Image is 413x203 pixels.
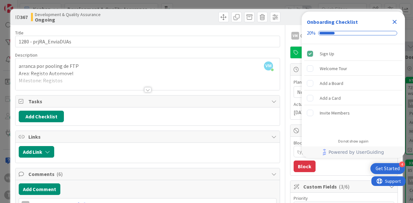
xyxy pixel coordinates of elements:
b: Ongoing [35,17,101,22]
span: Actual Dates [294,101,394,108]
button: Block [294,161,316,172]
span: Planned Dates [294,79,394,86]
span: ID [15,13,28,21]
div: Add a Card [320,94,341,102]
div: Add a Board is incomplete. [304,76,402,90]
div: Checklist items [302,44,405,134]
div: Invite Members [320,109,350,117]
b: 367 [20,14,28,20]
div: Onboarding Checklist [307,18,358,26]
p: Area: Registo Automovel [19,70,277,77]
div: Add a Card is incomplete. [304,91,402,105]
span: Powered by UserGuiding [328,148,384,156]
input: type card name here... [15,36,280,47]
div: 20% [307,30,316,36]
span: Support [14,1,29,9]
span: Not Set [297,88,314,96]
span: Links [28,133,268,141]
div: Get Started [376,165,400,172]
div: Priority [294,196,394,200]
span: Comments [28,170,268,178]
span: Description [15,52,37,58]
label: Blocked Reason [294,140,325,146]
a: Powered by UserGuiding [305,146,402,158]
div: Invite Members is incomplete. [304,106,402,120]
label: Title [15,30,24,36]
span: ( 6 ) [56,171,63,177]
span: Custom Fields [303,183,386,190]
div: Sign Up is complete. [304,47,402,61]
span: VM [264,61,273,70]
div: Welcome Tour is incomplete. [304,61,402,76]
button: Add Comment [19,183,60,195]
div: 4 [399,161,405,167]
p: arranca por pooling de FTP [19,62,277,70]
div: Open Get Started checklist, remaining modules: 4 [370,163,405,174]
button: Add Checklist [19,111,64,122]
div: Footer [302,146,405,158]
span: Owner [300,32,315,40]
div: Welcome Tour [320,65,347,72]
div: Add a Board [320,79,343,87]
div: Sign Up [320,50,334,58]
button: Add Link [19,146,54,158]
div: Checklist Container [302,12,405,158]
span: [DATE] [294,108,309,116]
div: Checklist progress: 20% [307,30,400,36]
span: ( 3/6 ) [339,183,349,190]
span: Tasks [28,97,268,105]
div: Close Checklist [389,17,400,27]
div: VM [291,32,299,40]
span: Development & Quality Assurance [35,12,101,17]
div: Do not show again [338,139,368,144]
